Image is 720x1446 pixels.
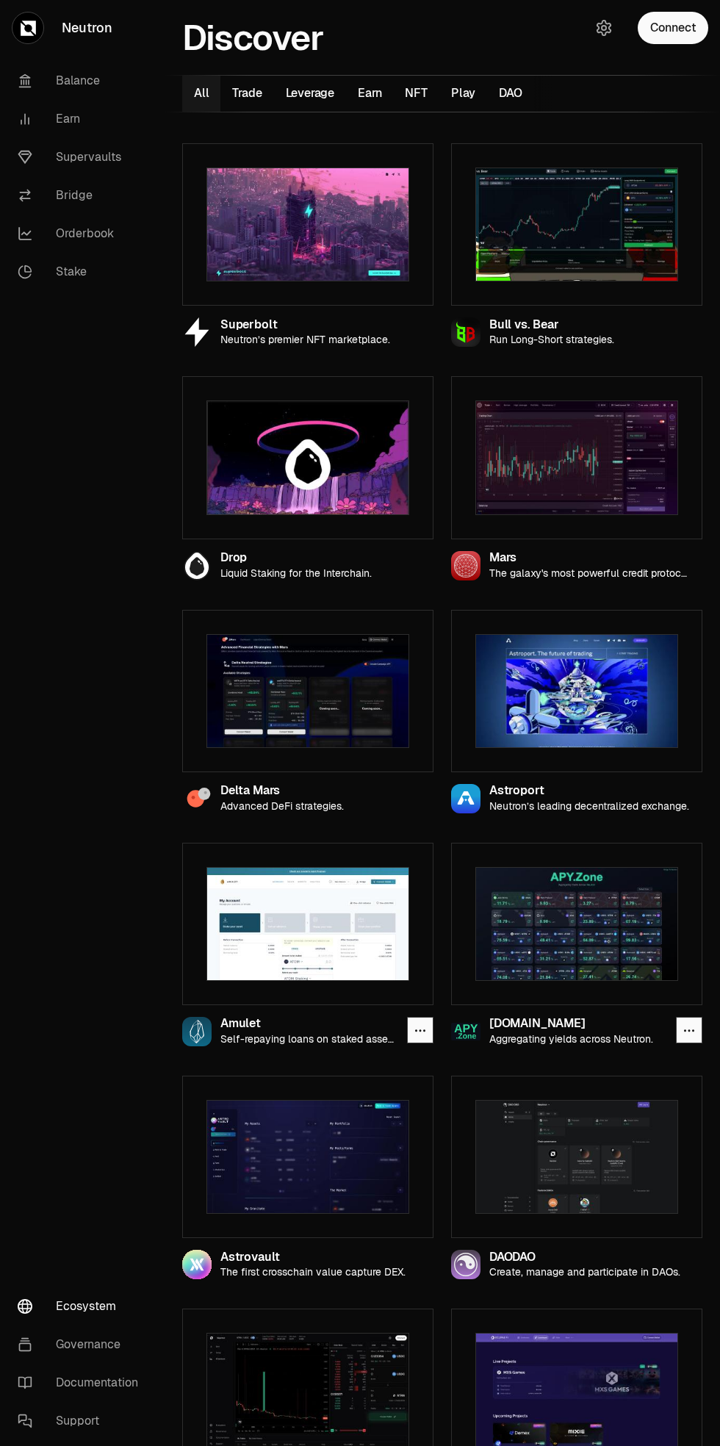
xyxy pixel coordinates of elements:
div: Delta Mars [220,785,344,797]
p: Aggregating yields across Neutron. [489,1033,653,1046]
a: Ecosystem [6,1287,159,1325]
a: Governance [6,1325,159,1364]
div: [DOMAIN_NAME] [489,1018,653,1030]
img: Mars preview image [475,400,678,514]
img: DAODAO preview image [475,1100,678,1214]
img: Amulet preview image [206,867,409,981]
div: Bull vs. Bear [489,319,614,331]
a: Amulet preview image [182,843,433,1005]
a: Apy.Zone preview image [451,843,702,1005]
button: DAO [487,76,533,112]
button: Connect [638,12,708,44]
button: Trade [220,76,273,112]
a: DAODAO preview image [451,1076,702,1238]
button: NFT [393,76,439,112]
img: Bull vs. Bear preview image [475,168,678,281]
a: Drop preview image [182,376,433,539]
a: Bridge [6,176,159,215]
p: Run Long-Short strategies. [489,334,614,346]
p: Neutron’s premier NFT marketplace. [220,334,390,346]
p: The first crosschain value capture DEX. [220,1266,406,1278]
div: Astroport [489,785,689,797]
div: DAODAO [489,1251,680,1264]
button: Leverage [274,76,347,112]
img: Delta Mars preview image [206,634,409,748]
div: Astrovault [220,1251,406,1264]
p: Neutron’s leading decentralized exchange. [489,800,689,813]
a: Documentation [6,1364,159,1402]
img: Drop preview image [206,400,409,514]
button: Play [439,76,487,112]
a: Astroport preview image [451,610,702,772]
div: Drop [220,552,372,564]
div: Amulet [220,1018,395,1030]
img: Apy.Zone preview image [475,867,678,981]
img: Superbolt preview image [206,168,409,281]
button: All [182,76,220,112]
a: Orderbook [6,215,159,253]
img: Astrovault preview image [206,1100,409,1214]
button: Earn [346,76,393,112]
p: Advanced DeFi strategies. [220,800,344,813]
h1: Discover [182,18,323,57]
div: Mars [489,552,691,564]
a: Earn [6,100,159,138]
a: Balance [6,62,159,100]
a: Stake [6,253,159,291]
img: Astroport preview image [475,634,678,748]
a: Astrovault preview image [182,1076,433,1238]
p: Liquid Staking for the Interchain. [220,567,372,580]
p: Self-repaying loans on staked assets. [220,1033,395,1046]
p: The galaxy's most powerful credit protocol. [489,567,691,580]
a: Mars preview image [451,376,702,539]
a: Support [6,1402,159,1440]
div: Superbolt [220,319,390,331]
a: Bull vs. Bear preview image [451,143,702,306]
a: Supervaults [6,138,159,176]
a: Superbolt preview image [182,143,433,306]
p: Create, manage and participate in DAOs. [489,1266,680,1278]
a: Delta Mars preview image [182,610,433,772]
